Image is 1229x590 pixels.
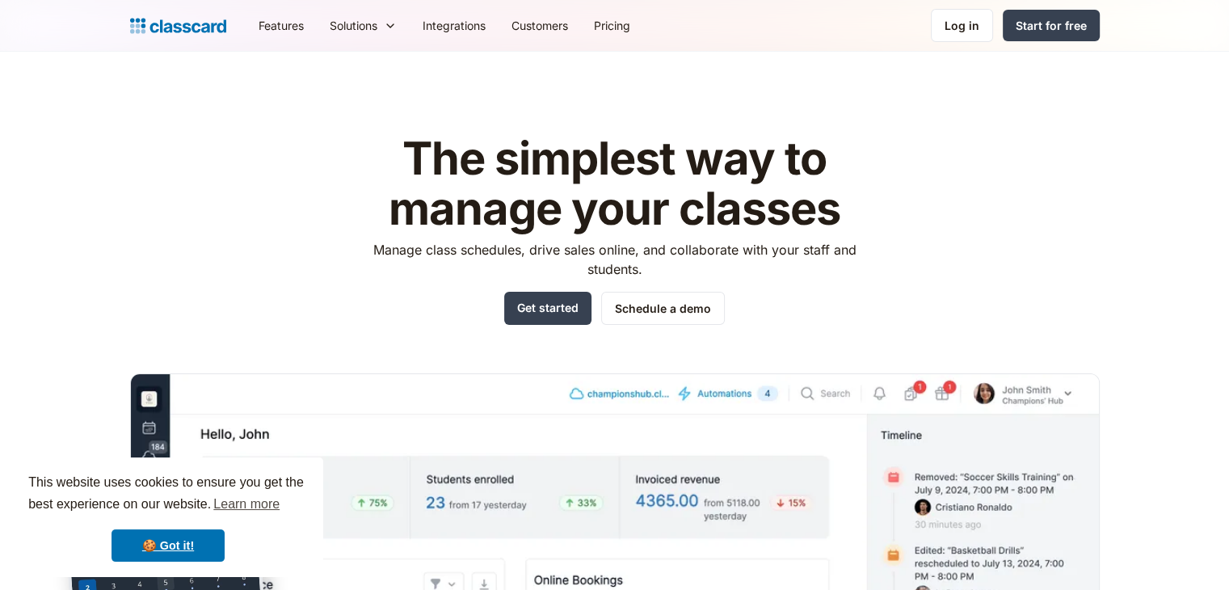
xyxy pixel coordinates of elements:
[504,292,591,325] a: Get started
[28,473,308,516] span: This website uses cookies to ensure you get the best experience on our website.
[945,17,979,34] div: Log in
[581,7,643,44] a: Pricing
[358,240,871,279] p: Manage class schedules, drive sales online, and collaborate with your staff and students.
[13,457,323,577] div: cookieconsent
[112,529,225,562] a: dismiss cookie message
[130,15,226,37] a: home
[931,9,993,42] a: Log in
[410,7,499,44] a: Integrations
[1016,17,1087,34] div: Start for free
[330,17,377,34] div: Solutions
[317,7,410,44] div: Solutions
[601,292,725,325] a: Schedule a demo
[499,7,581,44] a: Customers
[358,134,871,234] h1: The simplest way to manage your classes
[1003,10,1100,41] a: Start for free
[246,7,317,44] a: Features
[211,492,282,516] a: learn more about cookies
